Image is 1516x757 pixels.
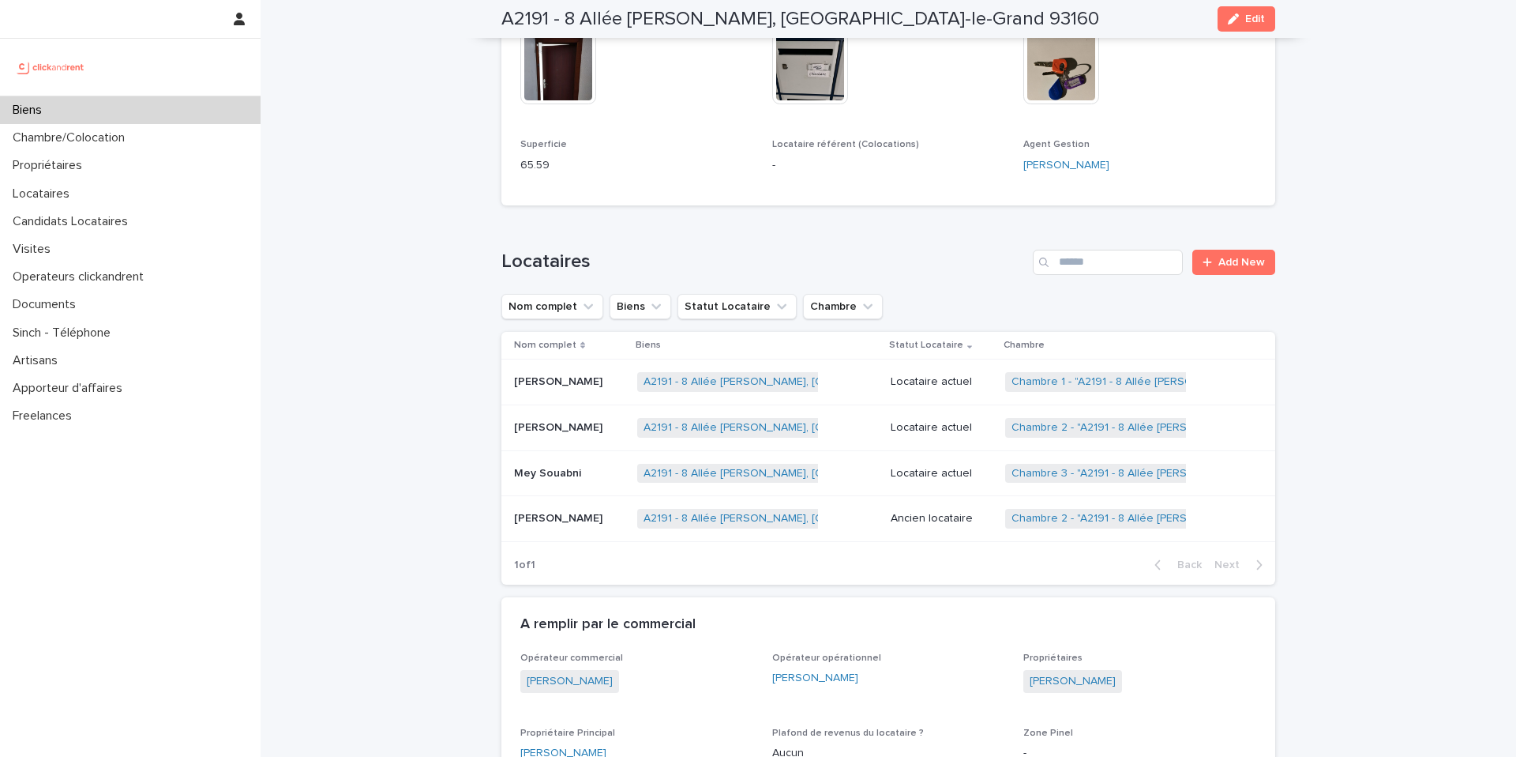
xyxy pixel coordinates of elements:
[1208,558,1275,572] button: Next
[6,353,70,368] p: Artisans
[514,372,606,389] p: [PERSON_NAME]
[891,421,993,435] p: Locataire actuel
[891,375,993,389] p: Locataire actuel
[1218,257,1265,268] span: Add New
[1011,467,1443,480] a: Chambre 3 - "A2191 - 8 Allée [PERSON_NAME], [GEOGRAPHIC_DATA]-le-Grand 93160"
[514,337,576,354] p: Nom complet
[644,467,1002,480] a: A2191 - 8 Allée [PERSON_NAME], [GEOGRAPHIC_DATA]-le-Grand 93160
[1192,250,1275,275] a: Add New
[1023,157,1109,174] a: [PERSON_NAME]
[6,381,135,396] p: Apporteur d'affaires
[520,729,615,738] span: Propriétaire Principal
[891,512,993,525] p: Ancien locataire
[644,375,1002,389] a: A2191 - 8 Allée [PERSON_NAME], [GEOGRAPHIC_DATA]-le-Grand 93160
[1030,673,1116,690] a: [PERSON_NAME]
[1142,558,1208,572] button: Back
[1011,512,1443,525] a: Chambre 2 - "A2191 - 8 Allée [PERSON_NAME], [GEOGRAPHIC_DATA]-le-Grand 93160"
[644,421,1002,435] a: A2191 - 8 Allée [PERSON_NAME], [GEOGRAPHIC_DATA]-le-Grand 93160
[1011,375,1440,389] a: Chambre 1 - "A2191 - 8 Allée [PERSON_NAME], [GEOGRAPHIC_DATA]-le-Grand 93160"
[891,467,993,480] p: Locataire actuel
[1023,140,1090,149] span: Agent Gestion
[6,409,84,424] p: Freelances
[1214,559,1249,571] span: Next
[520,140,567,149] span: Superficie
[501,496,1275,542] tr: [PERSON_NAME][PERSON_NAME] A2191 - 8 Allée [PERSON_NAME], [GEOGRAPHIC_DATA]-le-Grand 93160 Ancien...
[527,673,613,690] a: [PERSON_NAME]
[6,326,123,341] p: Sinch - Téléphone
[1023,729,1073,738] span: Zone Pinel
[636,337,661,354] p: Biens
[772,653,881,663] span: Opérateur opérationnel
[6,158,95,173] p: Propriétaires
[772,157,1005,174] p: -
[1023,653,1083,663] span: Propriétaires
[610,294,671,319] button: Biens
[1168,559,1202,571] span: Back
[644,512,1002,525] a: A2191 - 8 Allée [PERSON_NAME], [GEOGRAPHIC_DATA]-le-Grand 93160
[13,51,89,83] img: UCB0brd3T0yccxBKYDjQ
[520,616,696,634] h2: A remplir par le commercial
[6,269,156,284] p: Operateurs clickandrent
[6,242,63,257] p: Visites
[514,418,606,435] p: [PERSON_NAME]
[520,653,623,663] span: Opérateur commercial
[6,103,54,118] p: Biens
[6,297,88,312] p: Documents
[1011,421,1443,435] a: Chambre 2 - "A2191 - 8 Allée [PERSON_NAME], [GEOGRAPHIC_DATA]-le-Grand 93160"
[677,294,797,319] button: Statut Locataire
[772,729,924,738] span: Plafond de revenus du locataire ?
[514,464,584,480] p: Mey Souabni
[501,294,603,319] button: Nom complet
[501,8,1099,31] h2: A2191 - 8 Allée [PERSON_NAME], [GEOGRAPHIC_DATA]-le-Grand 93160
[501,405,1275,450] tr: [PERSON_NAME][PERSON_NAME] A2191 - 8 Allée [PERSON_NAME], [GEOGRAPHIC_DATA]-le-Grand 93160 Locata...
[6,214,141,229] p: Candidats Locataires
[501,450,1275,496] tr: Mey SouabniMey Souabni A2191 - 8 Allée [PERSON_NAME], [GEOGRAPHIC_DATA]-le-Grand 93160 Locataire ...
[803,294,883,319] button: Chambre
[1218,6,1275,32] button: Edit
[520,157,753,174] p: 65.59
[1245,13,1265,24] span: Edit
[6,186,82,201] p: Locataires
[514,509,606,525] p: [PERSON_NAME]
[772,140,919,149] span: Locataire référent (Colocations)
[1004,337,1045,354] p: Chambre
[501,359,1275,405] tr: [PERSON_NAME][PERSON_NAME] A2191 - 8 Allée [PERSON_NAME], [GEOGRAPHIC_DATA]-le-Grand 93160 Locata...
[6,130,137,145] p: Chambre/Colocation
[501,546,548,585] p: 1 of 1
[889,337,963,354] p: Statut Locataire
[772,670,858,687] a: [PERSON_NAME]
[501,250,1026,273] h1: Locataires
[1033,250,1183,275] input: Search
